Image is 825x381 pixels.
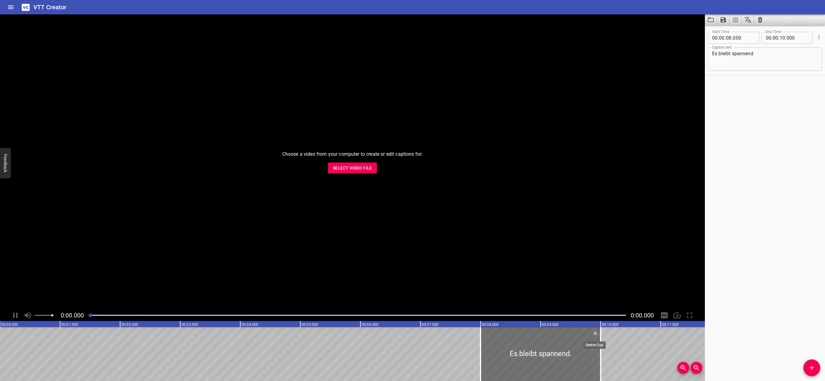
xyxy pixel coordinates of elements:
[241,322,258,327] text: 00:04.000
[684,310,695,321] div: Toggle Full Screen
[659,310,670,321] div: Hide/Show Captions
[815,33,823,41] button: Cue Options
[732,32,733,44] span: .
[121,322,138,327] text: 00:02.000
[744,16,751,23] svg: Translate captions
[1,322,18,327] text: 00:00.000
[757,16,764,23] svg: Clear captions
[542,322,559,327] text: 00:09.000
[33,2,67,12] h6: VTT Creator
[717,14,729,25] button: Save captions to file
[631,312,654,319] span: Video Duration
[787,32,808,44] input: 000
[772,32,773,44] span: :
[328,163,377,174] button: Select Video File
[61,312,84,319] span: Current Time
[677,362,689,374] button: Zoom In
[766,32,772,44] input: 00
[815,29,822,45] div: Cue Options
[729,14,742,25] span: Select a video in the pane to the left, then you can automatically extract captions.
[662,322,679,327] text: 00:11.000
[718,32,719,44] span: :
[362,322,378,327] text: 00:06.000
[712,32,718,44] input: 00
[89,315,626,316] div: Play progress
[725,32,726,44] span: :
[803,359,820,376] button: Add Cue
[720,16,727,23] svg: Save captions to file
[671,310,683,321] div: Playback Speed
[181,322,198,327] text: 00:03.000
[602,322,619,327] text: 00:10.000
[690,362,702,374] button: Zoom Out
[302,322,318,327] text: 00:05.000
[719,32,725,44] input: 00
[754,14,766,25] button: Clear captions
[707,16,714,23] svg: Load captions from file
[591,329,599,337] button: Delete
[705,14,717,25] button: Load captions from file
[785,32,787,44] span: .
[482,322,499,327] text: 00:08.000
[742,14,754,25] button: Translate captions
[282,151,423,158] p: Choose a video from your computer to create or edit captions for:
[712,51,818,68] textarea: Es bleibt spannend.
[780,32,785,44] input: 10
[778,32,780,44] span: :
[61,322,78,327] text: 00:01.000
[733,32,755,44] input: 000
[773,32,778,44] input: 00
[726,32,732,44] input: 08
[333,164,372,172] span: Select Video File
[422,322,438,327] text: 00:07.000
